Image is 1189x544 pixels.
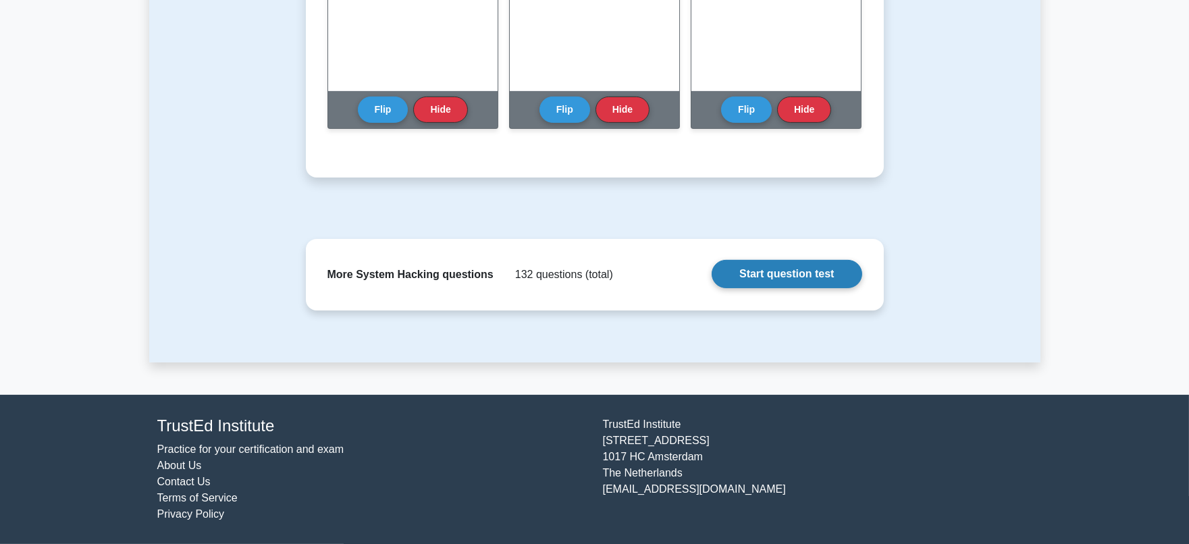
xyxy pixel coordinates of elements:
[358,97,408,123] button: Flip
[157,476,211,487] a: Contact Us
[721,97,772,123] button: Flip
[712,260,862,288] a: Start question test
[596,97,650,123] button: Hide
[595,416,1040,522] div: TrustEd Institute [STREET_ADDRESS] 1017 HC Amsterdam The Netherlands [EMAIL_ADDRESS][DOMAIN_NAME]
[510,267,613,283] div: 132 questions (total)
[413,97,467,123] button: Hide
[327,267,494,283] div: More System Hacking questions
[157,460,202,471] a: About Us
[777,97,831,123] button: Hide
[539,97,590,123] button: Flip
[157,492,238,504] a: Terms of Service
[157,508,225,520] a: Privacy Policy
[157,416,587,436] h4: TrustEd Institute
[157,443,344,455] a: Practice for your certification and exam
